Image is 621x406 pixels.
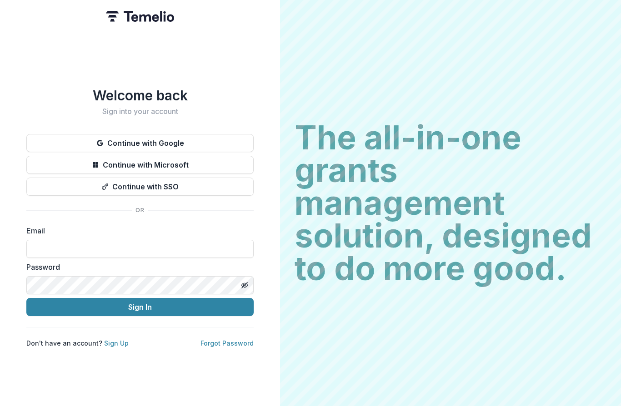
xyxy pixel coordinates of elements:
[26,134,254,152] button: Continue with Google
[237,278,252,292] button: Toggle password visibility
[26,87,254,104] h1: Welcome back
[26,156,254,174] button: Continue with Microsoft
[104,339,129,347] a: Sign Up
[26,225,248,236] label: Email
[106,11,174,22] img: Temelio
[26,107,254,116] h2: Sign into your account
[26,178,254,196] button: Continue with SSO
[26,262,248,272] label: Password
[26,298,254,316] button: Sign In
[200,339,254,347] a: Forgot Password
[26,338,129,348] p: Don't have an account?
